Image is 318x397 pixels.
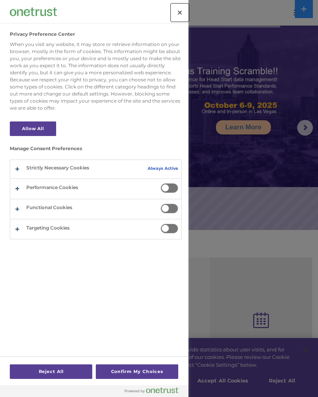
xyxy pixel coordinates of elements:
[10,7,57,16] img: Company Logo
[10,41,182,112] div: When you visit any website, it may store or retrieve information on your browser, mostly in the f...
[96,364,178,379] button: Confirm My Choices
[125,387,178,393] img: Powered by OneTrust Opens in a new Tab
[171,4,188,21] button: Close
[10,146,182,155] h3: Manage Consent Preferences
[10,4,57,20] div: Company Logo
[10,31,75,37] h2: Privacy Preference Center
[10,121,56,136] button: Allow All
[125,387,185,397] a: Powered by OneTrust Opens in a new Tab
[10,364,92,379] button: Reject All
